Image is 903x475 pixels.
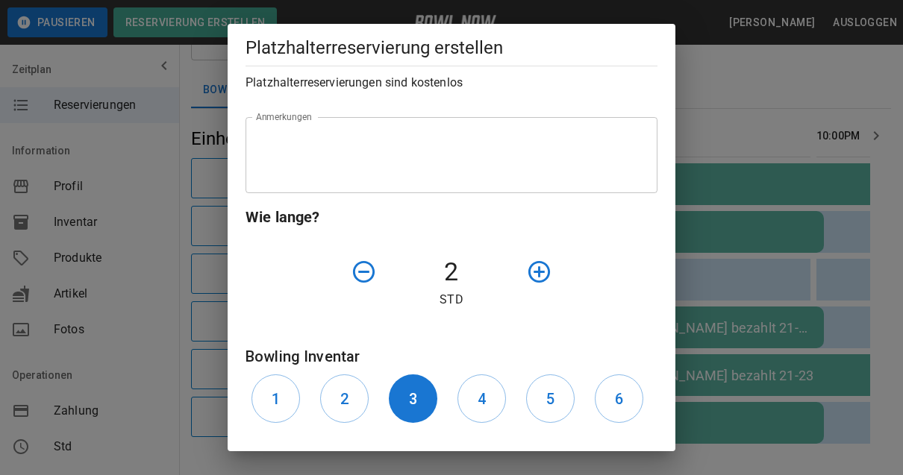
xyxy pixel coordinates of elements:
[615,387,623,411] h6: 6
[409,387,417,411] h6: 3
[383,257,520,288] h4: 2
[546,387,554,411] h6: 5
[246,205,657,229] h6: Wie lange?
[246,36,657,60] h5: Platzhalterreservierung erstellen
[320,374,369,423] button: 2
[251,374,300,423] button: 1
[246,345,657,368] h6: Bowling Inventar
[340,387,349,411] h6: 2
[457,374,506,423] button: 4
[526,374,575,423] button: 5
[478,387,486,411] h6: 4
[246,72,657,93] h6: Platzhalterreservierungen sind kostenlos
[246,291,657,309] p: Std
[272,387,280,411] h6: 1
[595,374,643,423] button: 6
[389,374,437,423] button: 3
